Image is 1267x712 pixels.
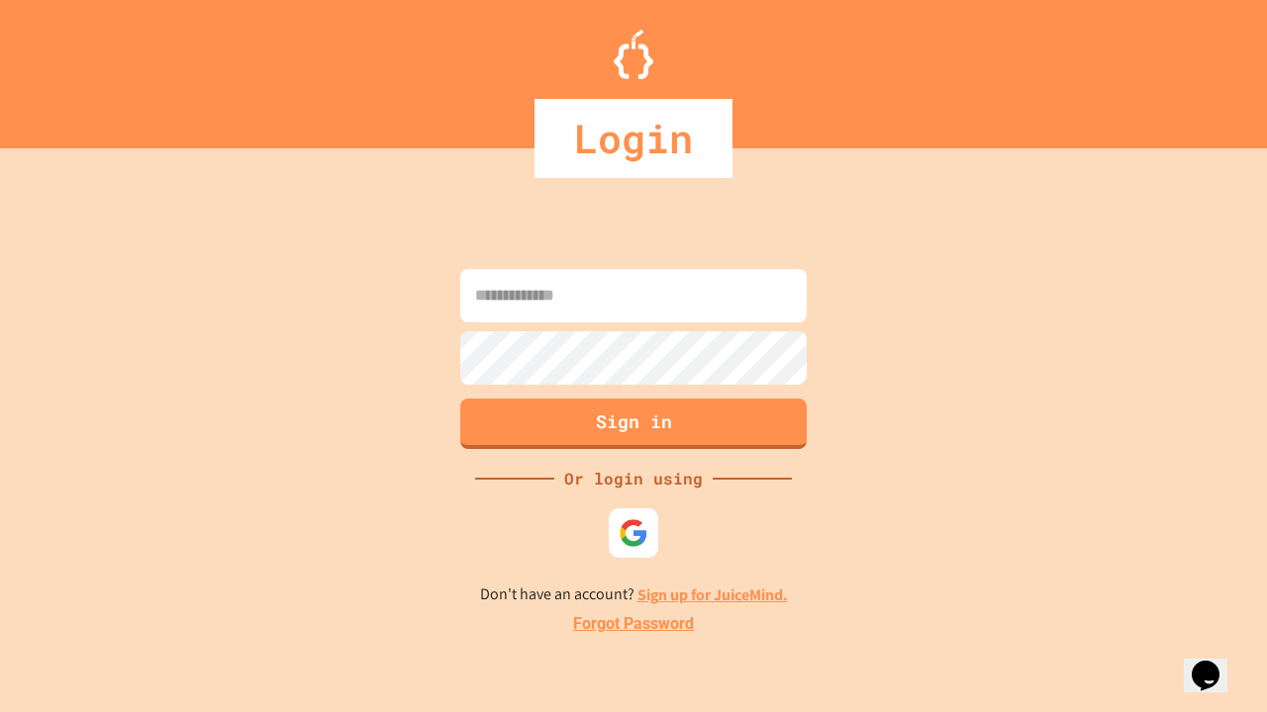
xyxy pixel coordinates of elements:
[637,584,788,605] a: Sign up for JuiceMind.
[614,30,653,79] img: Logo.svg
[554,467,713,490] div: Or login using
[535,99,732,178] div: Login
[460,399,807,449] button: Sign in
[1184,633,1247,692] iframe: chat widget
[573,612,694,636] a: Forgot Password
[480,582,788,607] p: Don't have an account?
[619,518,648,548] img: google-icon.svg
